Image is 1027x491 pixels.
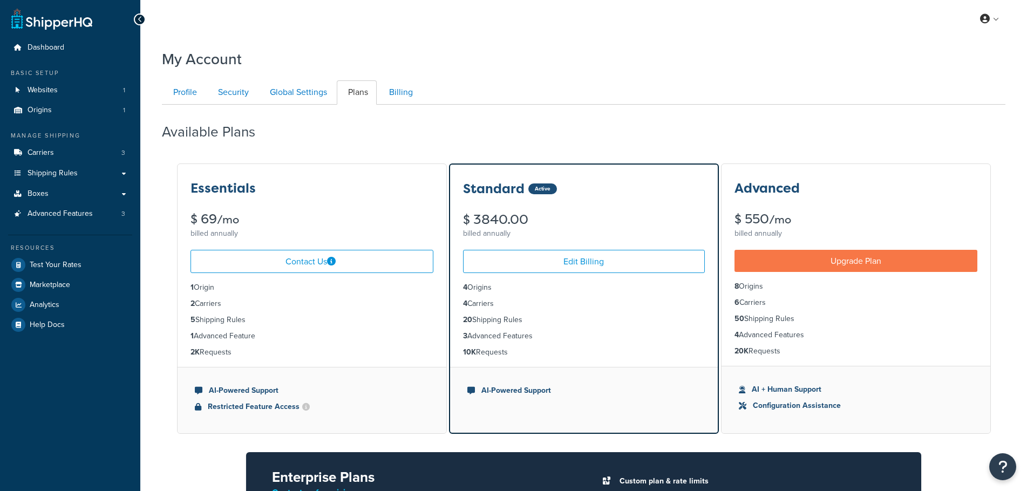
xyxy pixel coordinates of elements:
h2: Enterprise Plans [272,469,566,485]
h3: Essentials [191,181,256,195]
span: Carriers [28,148,54,158]
span: 1 [123,86,125,95]
strong: 3 [463,330,467,342]
strong: 4 [463,298,467,309]
li: Advanced Features [463,330,705,342]
li: Shipping Rules [463,314,705,326]
span: Marketplace [30,281,70,290]
div: billed annually [734,226,977,241]
h3: Standard [463,182,525,196]
li: AI-Powered Support [195,385,429,397]
li: Origins [463,282,705,294]
span: Shipping Rules [28,169,78,178]
li: Carriers [463,298,705,310]
a: Global Settings [259,80,336,105]
li: Shipping Rules [734,313,977,325]
div: billed annually [463,226,705,241]
li: Carriers [734,297,977,309]
li: Restricted Feature Access [195,401,429,413]
strong: 6 [734,297,739,308]
a: Analytics [8,295,132,315]
li: Requests [734,345,977,357]
li: Requests [463,346,705,358]
strong: 2K [191,346,200,358]
div: Resources [8,243,132,253]
span: Test Your Rates [30,261,81,270]
div: billed annually [191,226,433,241]
li: Carriers [191,298,433,310]
span: Boxes [28,189,49,199]
a: ShipperHQ Home [11,8,92,30]
div: Active [528,183,557,194]
li: Advanced Feature [191,330,433,342]
strong: 4 [734,329,739,340]
strong: 2 [191,298,195,309]
strong: 1 [191,330,194,342]
strong: 10K [463,346,476,358]
li: Custom plan & rate limits [614,474,895,489]
a: Help Docs [8,315,132,335]
span: Origins [28,106,52,115]
h2: Available Plans [162,124,271,140]
li: Advanced Features [8,204,132,224]
span: 3 [121,209,125,219]
button: Open Resource Center [989,453,1016,480]
span: 1 [123,106,125,115]
a: Profile [162,80,206,105]
strong: 5 [191,314,195,325]
a: Dashboard [8,38,132,58]
small: /mo [217,212,239,227]
a: Origins 1 [8,100,132,120]
span: Websites [28,86,58,95]
li: Shipping Rules [191,314,433,326]
a: Websites 1 [8,80,132,100]
div: $ 550 [734,213,977,226]
h3: Advanced [734,181,800,195]
li: Origins [734,281,977,292]
span: 3 [121,148,125,158]
a: Marketplace [8,275,132,295]
span: Dashboard [28,43,64,52]
li: Websites [8,80,132,100]
li: AI + Human Support [739,384,973,395]
span: Help Docs [30,320,65,330]
strong: 20 [463,314,472,325]
strong: 20K [734,345,749,357]
a: Test Your Rates [8,255,132,275]
li: Advanced Features [734,329,977,341]
a: Billing [378,80,421,105]
li: Configuration Assistance [739,400,973,412]
span: Analytics [30,301,59,310]
a: Plans [337,80,377,105]
strong: 8 [734,281,739,292]
li: AI-Powered Support [467,385,700,397]
li: Origin [191,282,433,294]
small: /mo [769,212,791,227]
a: Edit Billing [463,250,705,273]
a: Upgrade Plan [734,250,977,272]
li: Origins [8,100,132,120]
strong: 4 [463,282,467,293]
a: Shipping Rules [8,163,132,183]
div: Manage Shipping [8,131,132,140]
h1: My Account [162,49,242,70]
strong: 1 [191,282,194,293]
a: Advanced Features 3 [8,204,132,224]
a: Security [207,80,257,105]
a: Boxes [8,184,132,204]
li: Carriers [8,143,132,163]
span: Advanced Features [28,209,93,219]
div: $ 3840.00 [463,213,705,226]
strong: 50 [734,313,744,324]
div: $ 69 [191,213,433,226]
div: Basic Setup [8,69,132,78]
a: Carriers 3 [8,143,132,163]
li: Requests [191,346,433,358]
